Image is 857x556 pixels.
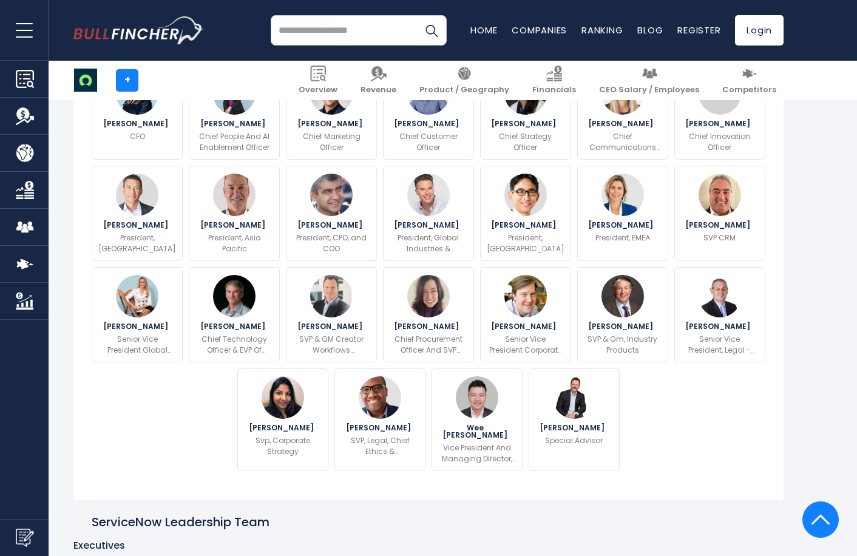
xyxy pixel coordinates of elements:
span: [PERSON_NAME] [297,222,366,229]
span: Product / Geography [419,85,509,95]
a: Wee Luen Chia Wee [PERSON_NAME] Vice President And Managing Director, [GEOGRAPHIC_DATA] [432,368,523,471]
a: Competitors [715,61,784,100]
a: Adrian Johnston [PERSON_NAME] President, Asia Pacific [189,166,280,261]
a: Chris Bedi [PERSON_NAME] Chief Customer Officer [383,64,474,160]
span: [PERSON_NAME] [200,323,269,330]
p: Chief Innovation Officer [682,131,757,153]
span: [PERSON_NAME] [491,120,560,127]
a: Josh Kahn [PERSON_NAME] SVP & GM Creator Workflows Servicenow [286,267,377,362]
a: Ranking [581,24,623,36]
a: + [116,69,138,92]
a: Go to homepage [73,16,204,44]
a: Parisa Naseralavi [PERSON_NAME] Senior Vice President Global Operations & Monetization [92,267,183,362]
img: John Castelly [359,376,401,419]
span: [PERSON_NAME] [685,323,754,330]
a: Amit Zavery [PERSON_NAME] President, CPO, and COO [286,166,377,261]
button: Search [416,15,447,46]
img: Steve Walters [116,174,158,216]
span: [PERSON_NAME] [297,323,366,330]
a: John Castelly [PERSON_NAME] SVP, Legal, Chief Ethics & Compliance Officer [334,368,425,471]
p: Chief Marketing Officer [294,131,369,153]
a: Overview [291,61,345,100]
p: Senior Vice President Corporate Business Development [488,334,563,356]
a: Login [735,15,784,46]
p: Special Advisor [545,435,603,446]
span: Overview [299,85,337,95]
p: Chief Communications Officer [585,131,660,153]
a: Steve Walters [PERSON_NAME] President, [GEOGRAPHIC_DATA] [92,166,183,261]
img: Blake McConnell [601,275,644,317]
a: Blake McConnell [PERSON_NAME] SVP & Gm, Industry Products [577,267,668,362]
span: [PERSON_NAME] [491,222,560,229]
span: [PERSON_NAME] [588,120,657,127]
span: [PERSON_NAME] [103,222,172,229]
span: Competitors [722,85,776,95]
span: [PERSON_NAME] [394,120,462,127]
img: Radhika Rengaswamy Josyula [262,376,304,419]
p: President, EMEA [595,232,650,243]
span: [PERSON_NAME] [297,120,366,127]
a: Radhika Rengaswamy Josyula [PERSON_NAME] Svp, Corporate Strategy [237,368,328,471]
a: Masatoshi Suzuki [PERSON_NAME] President, [GEOGRAPHIC_DATA] [480,166,571,261]
p: Svp, Corporate Strategy [245,435,320,457]
span: [PERSON_NAME] [588,323,657,330]
a: Philip Kirk [PERSON_NAME] Senior Vice President Corporate Business Development [480,267,571,362]
p: Senior Vice President, Legal - Corporate, M&a And International Development [682,334,757,356]
a: Rebecca Marshall [PERSON_NAME] Chief Procurement Officer And SVP Global Business Services [383,267,474,362]
span: [PERSON_NAME] [394,222,462,229]
a: Cathy Mauzaize [PERSON_NAME] President, EMEA [577,166,668,261]
p: President, Asia Pacific [197,232,272,254]
span: [PERSON_NAME] [685,120,754,127]
p: CFO [130,131,145,142]
span: [PERSON_NAME] [346,424,415,432]
a: Steve Zirkel [PERSON_NAME] SVP CRM [674,166,765,261]
img: Rebecca Marshall [407,275,450,317]
a: Paige Young [PERSON_NAME] Chief Communications Officer [577,64,668,160]
a: Financials [525,61,583,100]
img: Paul Fipps [407,174,450,216]
a: Revenue [353,61,404,100]
p: Chief Technology Officer & EVP Of Devops [197,334,272,356]
a: Hala Zeine [PERSON_NAME] Chief Strategy Officer [480,64,571,160]
span: [PERSON_NAME] [491,323,560,330]
img: Steve Zirkel [699,174,741,216]
p: SVP, Legal, Chief Ethics & Compliance Officer [342,435,418,457]
p: President, [GEOGRAPHIC_DATA] [487,232,564,254]
p: President, CPO, and COO [294,232,369,254]
a: Blog [637,24,663,36]
img: Wee Luen Chia [456,376,498,419]
p: Vice President And Managing Director, [GEOGRAPHIC_DATA] [438,442,516,464]
span: [PERSON_NAME] [200,120,269,127]
img: NOW logo [74,69,97,92]
p: SVP CRM [703,232,736,243]
a: Product / Geography [412,61,517,100]
p: Chief Strategy Officer [488,131,563,153]
p: Chief People And AI Enablement Officer [197,131,272,153]
a: Dave Wright [PERSON_NAME] Chief Innovation Officer [674,64,765,160]
h2: ServiceNow Leadership Team [92,514,269,530]
a: Paul Smith [PERSON_NAME] Special Advisor [529,368,620,471]
img: Josh Kahn [310,275,353,317]
p: SVP & GM Creator Workflows Servicenow [294,334,369,356]
span: Wee [PERSON_NAME] [439,424,515,439]
a: Colin Fleming [PERSON_NAME] Chief Marketing Officer [286,64,377,160]
span: [PERSON_NAME] [103,323,172,330]
span: [PERSON_NAME] [588,222,657,229]
p: President, [GEOGRAPHIC_DATA] [98,232,176,254]
img: Mark Cockerill [699,275,741,317]
a: Pat Casey [PERSON_NAME] Chief Technology Officer & EVP Of Devops [189,267,280,362]
a: Paul Fipps [PERSON_NAME] President, Global Industries & Strategic Growth [383,166,474,261]
span: [PERSON_NAME] [394,323,462,330]
span: [PERSON_NAME] [540,424,608,432]
img: Masatoshi Suzuki [504,174,547,216]
span: Financials [532,85,576,95]
img: Paul Smith [553,376,595,419]
img: Pat Casey [213,275,256,317]
p: Chief Procurement Officer And SVP Global Business Services [391,334,466,356]
span: [PERSON_NAME] [249,424,317,432]
img: Adrian Johnston [213,174,256,216]
span: [PERSON_NAME] [685,222,754,229]
a: Home [470,24,497,36]
p: Senior Vice President Global Operations & Monetization [100,334,175,356]
span: [PERSON_NAME] [200,222,269,229]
